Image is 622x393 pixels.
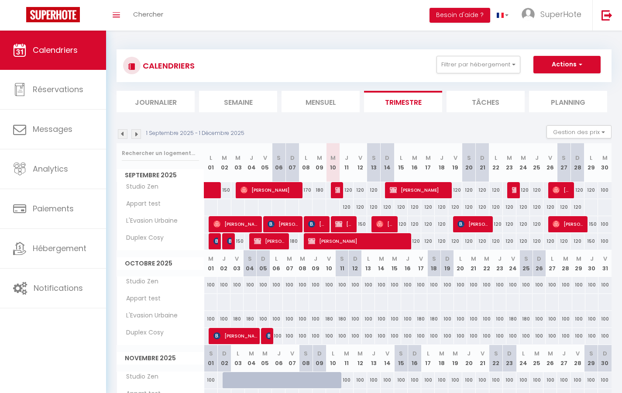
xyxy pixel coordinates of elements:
div: 120 [354,199,367,215]
span: Calendriers [33,45,78,55]
abbr: D [480,154,485,162]
div: 180 [285,233,299,249]
th: 03 [230,250,244,277]
button: Actions [533,56,601,73]
th: 17 [421,143,435,182]
div: 100 [375,277,388,293]
span: [PERSON_NAME] [213,327,258,344]
div: 100 [533,277,546,293]
div: 100 [217,311,230,327]
th: 20 [454,250,467,277]
abbr: M [330,154,336,162]
div: 120 [557,233,570,249]
div: 100 [204,311,217,327]
li: Trimestre [364,91,442,112]
abbr: L [305,154,307,162]
div: 180 [427,311,440,327]
div: 120 [408,199,421,215]
div: 100 [362,311,375,327]
div: 120 [489,182,503,198]
span: Réservations [33,84,83,95]
abbr: M [602,154,608,162]
th: 11 [340,143,354,182]
span: Studio Zen [118,277,161,286]
div: 120 [570,233,584,249]
abbr: S [562,154,566,162]
div: 120 [516,233,530,249]
abbr: M [379,255,384,263]
span: [PERSON_NAME] [227,233,231,249]
div: 120 [503,216,516,232]
div: 120 [394,216,408,232]
div: 100 [283,277,296,293]
abbr: M [521,154,526,162]
div: 180 [414,311,427,327]
th: 30 [585,250,598,277]
abbr: V [454,154,457,162]
th: 18 [427,250,440,277]
abbr: L [275,255,278,263]
th: 16 [408,143,421,182]
abbr: V [603,255,607,263]
div: 100 [598,311,612,327]
th: 22 [480,250,493,277]
div: 120 [570,199,584,215]
th: 09 [309,250,322,277]
abbr: M [484,255,489,263]
div: 100 [270,277,283,293]
abbr: S [248,255,252,263]
div: 100 [362,277,375,293]
th: 31 [598,250,612,277]
th: 07 [283,250,296,277]
abbr: D [445,255,450,263]
span: Messages [33,124,72,134]
div: 100 [493,311,506,327]
div: 100 [467,277,480,293]
th: 13 [367,143,381,182]
abbr: J [250,154,253,162]
th: 03 [231,143,245,182]
th: 04 [244,250,257,277]
span: [PERSON_NAME] [512,182,516,198]
th: 15 [394,143,408,182]
abbr: M [300,255,305,263]
div: 120 [367,199,381,215]
div: 180 [230,311,244,327]
abbr: J [440,154,443,162]
div: 120 [448,233,462,249]
th: 12 [349,250,362,277]
abbr: S [340,255,344,263]
div: 180 [244,311,257,327]
div: 120 [421,216,435,232]
div: 120 [421,199,435,215]
th: 08 [296,250,309,277]
th: 25 [530,143,543,182]
div: 100 [585,311,598,327]
div: 100 [244,277,257,293]
th: 02 [217,250,230,277]
span: Duplex Cosy [118,328,166,338]
div: 100 [598,277,612,293]
div: 120 [530,199,543,215]
th: 05 [257,250,270,277]
div: 120 [462,182,476,198]
div: 100 [309,311,322,327]
div: 120 [476,233,489,249]
div: 120 [503,199,516,215]
th: 24 [506,250,519,277]
div: 100 [204,277,217,293]
abbr: S [432,255,436,263]
th: 26 [533,250,546,277]
abbr: D [290,154,295,162]
div: 100 [270,311,283,327]
abbr: J [535,154,539,162]
th: 13 [362,250,375,277]
th: 14 [375,250,388,277]
div: 100 [217,277,230,293]
th: 06 [270,250,283,277]
p: 1 Septembre 2025 - 1 Décembre 2025 [146,129,244,138]
span: [PERSON_NAME] [390,182,448,198]
div: 120 [367,182,381,198]
th: 21 [476,143,489,182]
div: 120 [354,182,367,198]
